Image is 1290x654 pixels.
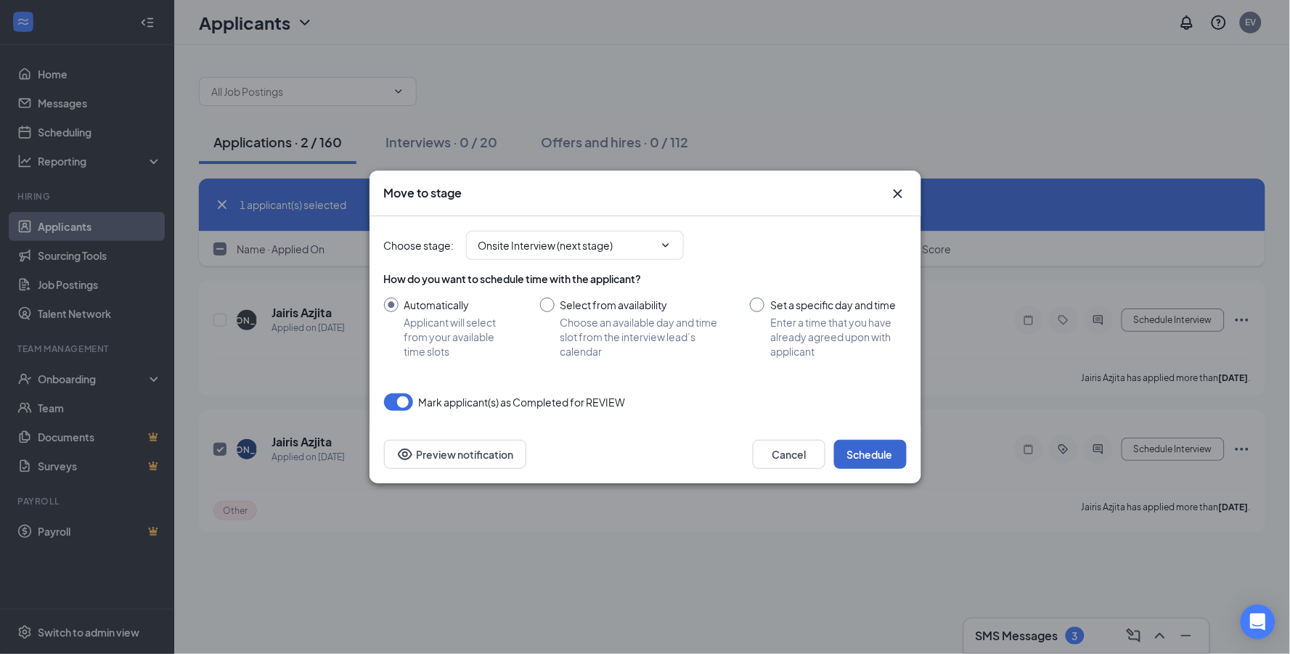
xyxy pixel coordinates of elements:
[384,185,462,201] h3: Move to stage
[384,440,526,469] button: Preview notificationEye
[396,446,414,463] svg: Eye
[384,271,907,286] div: How do you want to schedule time with the applicant?
[889,185,907,203] svg: Cross
[753,440,825,469] button: Cancel
[660,240,671,251] svg: ChevronDown
[1241,605,1275,639] div: Open Intercom Messenger
[834,440,907,469] button: Schedule
[384,237,454,253] span: Choose stage :
[889,185,907,203] button: Close
[419,393,626,411] span: Mark applicant(s) as Completed for REVIEW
